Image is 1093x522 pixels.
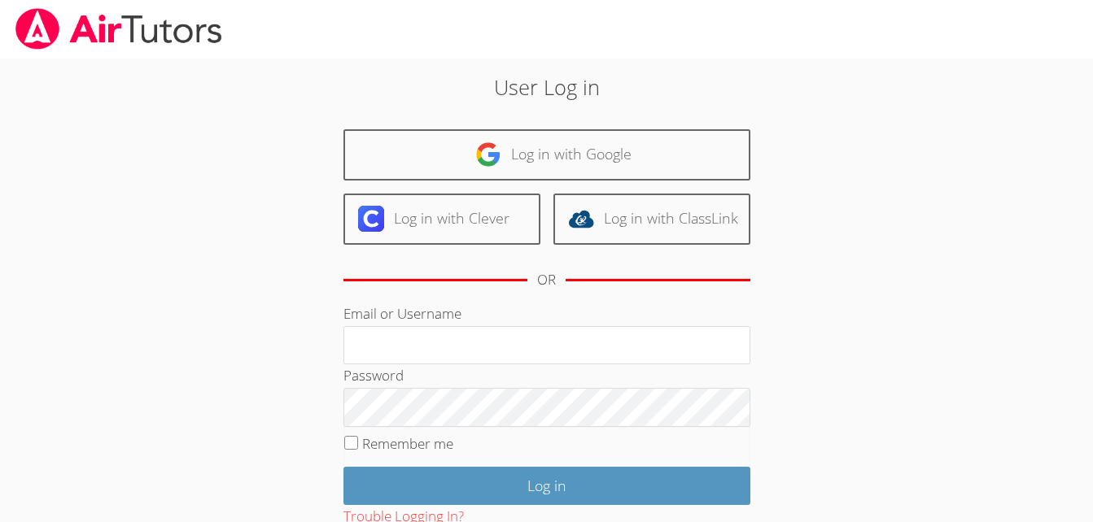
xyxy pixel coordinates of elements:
[553,194,750,245] a: Log in with ClassLink
[343,467,750,505] input: Log in
[343,304,461,323] label: Email or Username
[343,366,404,385] label: Password
[475,141,501,167] img: google-logo-50288ca7cdecda66e5e0955fdab243c47b7ad437acaf1139b6f446037453330a.svg
[568,206,594,232] img: classlink-logo-d6bb404cc1216ec64c9a2012d9dc4662098be43eaf13dc465df04b49fa7ab582.svg
[251,72,842,102] h2: User Log in
[343,194,540,245] a: Log in with Clever
[362,434,453,453] label: Remember me
[358,206,384,232] img: clever-logo-6eab21bc6e7a338710f1a6ff85c0baf02591cd810cc4098c63d3a4b26e2feb20.svg
[537,268,556,292] div: OR
[343,129,750,181] a: Log in with Google
[14,8,224,50] img: airtutors_banner-c4298cdbf04f3fff15de1276eac7730deb9818008684d7c2e4769d2f7ddbe033.png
